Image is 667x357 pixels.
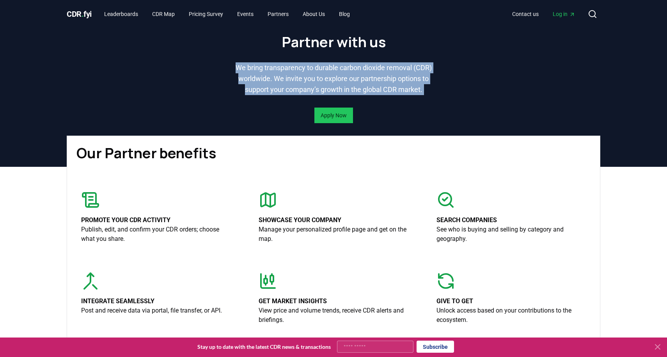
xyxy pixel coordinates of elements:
a: Leaderboards [98,7,144,21]
p: Manage your personalized profile page and get on the map. [259,225,408,244]
a: Apply Now [321,111,347,119]
p: Integrate seamlessly [81,297,222,306]
p: Publish, edit, and confirm your CDR orders; choose what you share. [81,225,231,244]
p: Post and receive data via portal, file transfer, or API. [81,306,222,315]
span: . [82,9,84,19]
p: Search companies [436,216,586,225]
p: We bring transparency to durable carbon dioxide removal (CDR) worldwide. We invite you to explore... [234,62,433,95]
p: Promote your CDR activity [81,216,231,225]
p: Give to get [436,297,586,306]
h1: Partner with us [282,34,386,50]
p: Unlock access based on your contributions to the ecosystem. [436,306,586,325]
nav: Main [506,7,582,21]
nav: Main [98,7,356,21]
p: See who is buying and selling by category and geography. [436,225,586,244]
a: About Us [296,7,331,21]
a: CDR Map [146,7,181,21]
a: Pricing Survey [183,7,229,21]
span: Log in [553,10,575,18]
a: Contact us [506,7,545,21]
h1: Our Partner benefits [76,145,591,161]
span: CDR fyi [67,9,92,19]
p: Get market insights [259,297,408,306]
a: Blog [333,7,356,21]
p: Showcase your company [259,216,408,225]
p: View price and volume trends, receive CDR alerts and briefings. [259,306,408,325]
button: Apply Now [314,108,353,123]
a: Partners [261,7,295,21]
a: Log in [546,7,582,21]
a: CDR.fyi [67,9,92,19]
a: Events [231,7,260,21]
